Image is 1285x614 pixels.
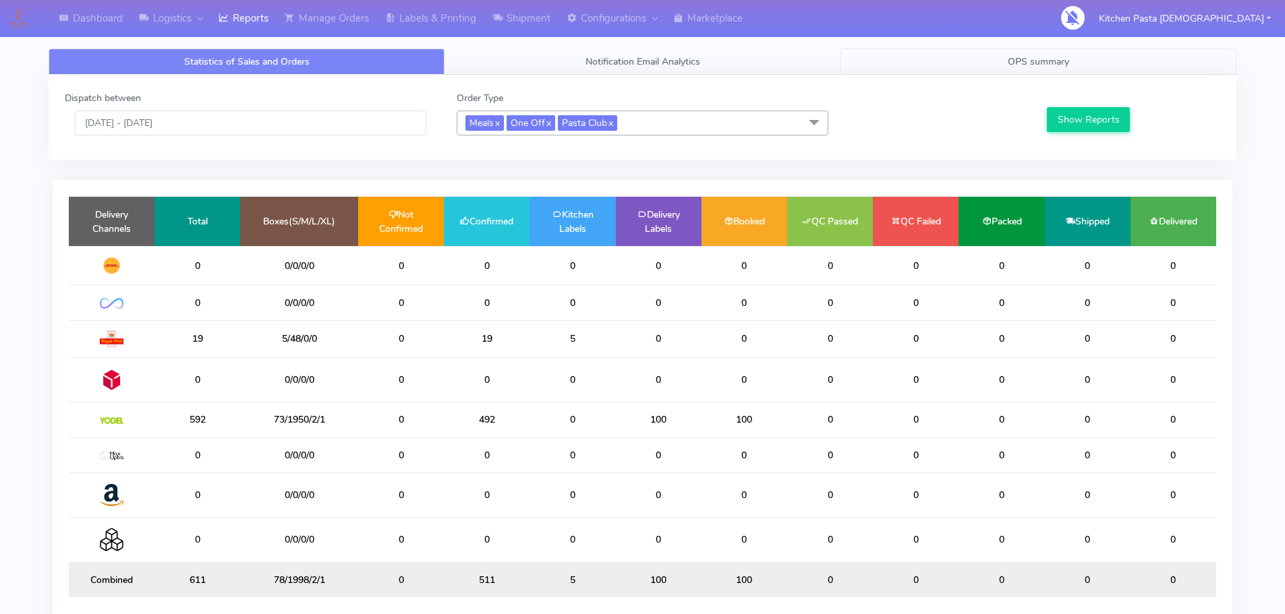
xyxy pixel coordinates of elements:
td: 0 [1131,472,1216,517]
img: Yodel [100,417,123,424]
td: 0 [358,518,444,562]
a: x [607,115,613,129]
span: Statistics of Sales and Orders [184,55,310,68]
a: x [494,115,500,129]
td: 0 [873,357,959,402]
td: 0 [873,320,959,357]
td: 0 [1131,562,1216,597]
td: 0 [873,402,959,437]
td: 0 [530,402,615,437]
td: 0/0/0/0 [240,246,358,285]
td: 511 [444,562,530,597]
td: 0 [959,246,1044,285]
td: 0 [1131,246,1216,285]
td: 0 [616,246,702,285]
td: 0/0/0/0 [240,285,358,320]
td: 0 [959,402,1044,437]
td: 0 [959,285,1044,320]
img: OnFleet [100,298,123,309]
td: Kitchen Labels [530,197,615,246]
span: Meals [465,115,504,131]
td: 73/1950/2/1 [240,402,358,437]
td: 0 [1131,402,1216,437]
td: Total [154,197,240,246]
label: Order Type [457,91,503,105]
td: 0/0/0/0 [240,437,358,472]
td: 0 [1045,246,1131,285]
td: 0 [1131,320,1216,357]
td: Combined [69,562,154,597]
td: 0 [444,472,530,517]
td: 0 [1045,437,1131,472]
td: Delivered [1131,197,1216,246]
td: 0 [358,320,444,357]
td: 0 [873,246,959,285]
label: Dispatch between [65,91,141,105]
td: Shipped [1045,197,1131,246]
td: 0 [1131,357,1216,402]
td: Booked [702,197,787,246]
td: 0 [1045,472,1131,517]
td: 0 [959,357,1044,402]
td: 0 [530,246,615,285]
td: 0 [702,357,787,402]
td: 100 [616,402,702,437]
td: 0 [702,320,787,357]
td: 0 [702,472,787,517]
td: 0 [1045,518,1131,562]
td: 0 [702,246,787,285]
td: 0 [959,437,1044,472]
td: 0 [530,472,615,517]
td: 0 [616,357,702,402]
td: 0 [530,437,615,472]
td: 0 [959,518,1044,562]
td: 0 [444,285,530,320]
td: Packed [959,197,1044,246]
td: 0 [702,285,787,320]
td: 0 [873,518,959,562]
td: 19 [154,320,240,357]
td: 0 [959,320,1044,357]
td: 0 [787,562,873,597]
a: x [545,115,551,129]
td: 0 [530,518,615,562]
ul: Tabs [49,49,1236,75]
td: 0/0/0/0 [240,518,358,562]
td: 0 [1045,357,1131,402]
td: QC Failed [873,197,959,246]
td: 0 [787,320,873,357]
td: 0 [616,320,702,357]
td: Boxes(S/M/L/XL) [240,197,358,246]
td: 0 [1045,562,1131,597]
img: Amazon [100,483,123,507]
td: 0 [1045,320,1131,357]
td: 0 [154,518,240,562]
td: 5 [530,320,615,357]
td: QC Passed [787,197,873,246]
td: 0 [1131,285,1216,320]
td: 0 [873,472,959,517]
td: 0 [959,562,1044,597]
td: 0 [358,357,444,402]
td: 0 [873,562,959,597]
span: One Off [507,115,555,131]
td: 0 [154,285,240,320]
img: DPD [100,368,123,392]
td: 0 [873,437,959,472]
td: 0 [702,518,787,562]
span: Notification Email Analytics [586,55,700,68]
td: 0 [154,472,240,517]
td: 0 [616,472,702,517]
td: Not Confirmed [358,197,444,246]
img: MaxOptra [100,452,123,461]
td: 0 [702,437,787,472]
td: 0 [1131,437,1216,472]
td: 0 [787,246,873,285]
td: 0 [616,437,702,472]
span: OPS summary [1008,55,1069,68]
img: DHL [100,257,123,274]
td: 0 [444,518,530,562]
td: 0 [530,357,615,402]
td: 78/1998/2/1 [240,562,358,597]
td: 0 [358,285,444,320]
